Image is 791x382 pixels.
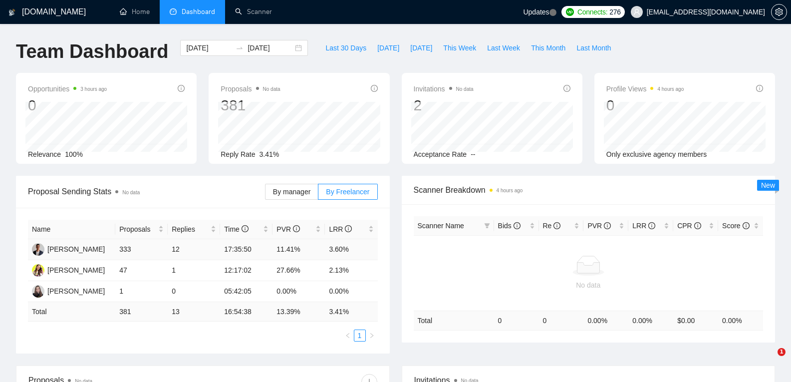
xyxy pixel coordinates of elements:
[677,222,701,230] span: CPR
[80,86,107,92] time: 3 hours ago
[523,8,549,16] span: Updates
[566,8,574,16] img: upwork-logo.png
[236,44,244,52] span: to
[756,85,763,92] span: info-circle
[168,260,220,281] td: 1
[414,96,474,115] div: 2
[32,264,44,277] img: NV
[120,7,150,16] a: homeHome
[757,348,781,372] iframe: Intercom live chat
[32,245,105,253] a: OS[PERSON_NAME]
[606,83,684,95] span: Profile Views
[320,40,372,56] button: Last 30 Days
[471,150,475,158] span: --
[354,330,366,342] li: 1
[122,190,140,195] span: No data
[609,6,620,17] span: 276
[248,42,293,53] input: End date
[632,222,655,230] span: LRR
[115,239,168,260] td: 333
[743,222,750,229] span: info-circle
[325,302,377,322] td: 3.41 %
[606,150,707,158] span: Only exclusive agency members
[628,311,673,330] td: 0.00 %
[8,4,15,20] img: logo
[119,224,156,235] span: Proposals
[221,150,255,158] span: Reply Rate
[273,188,310,196] span: By manager
[771,4,787,20] button: setting
[342,330,354,342] button: left
[414,184,764,196] span: Scanner Breakdown
[220,281,272,302] td: 05:42:05
[345,225,352,232] span: info-circle
[456,86,474,92] span: No data
[487,42,520,53] span: Last Week
[571,40,616,56] button: Last Month
[354,330,365,341] a: 1
[221,96,280,115] div: 381
[32,285,44,298] img: YS
[778,348,786,356] span: 1
[531,42,565,53] span: This Month
[604,222,611,229] span: info-circle
[28,150,61,158] span: Relevance
[372,40,405,56] button: [DATE]
[418,222,464,230] span: Scanner Name
[543,222,561,230] span: Re
[633,8,640,15] span: user
[443,42,476,53] span: This Week
[168,281,220,302] td: 0
[438,40,482,56] button: This Week
[236,44,244,52] span: swap-right
[410,42,432,53] span: [DATE]
[345,333,351,339] span: left
[186,42,232,53] input: Start date
[182,7,215,16] span: Dashboard
[761,181,775,189] span: New
[648,222,655,229] span: info-circle
[168,220,220,239] th: Replies
[329,225,352,233] span: LRR
[325,281,377,302] td: 0.00%
[369,333,375,339] span: right
[576,42,611,53] span: Last Month
[694,222,701,229] span: info-circle
[371,85,378,92] span: info-circle
[414,83,474,95] span: Invitations
[16,40,168,63] h1: Team Dashboard
[272,260,325,281] td: 27.66%
[414,311,494,330] td: Total
[32,266,105,274] a: NV[PERSON_NAME]
[276,225,300,233] span: PVR
[47,244,105,255] div: [PERSON_NAME]
[28,220,115,239] th: Name
[28,185,265,198] span: Proposal Sending Stats
[47,265,105,276] div: [PERSON_NAME]
[498,222,521,230] span: Bids
[221,83,280,95] span: Proposals
[260,150,279,158] span: 3.41%
[28,83,107,95] span: Opportunities
[494,311,539,330] td: 0
[497,188,523,193] time: 4 hours ago
[673,311,718,330] td: $ 0.00
[484,223,490,229] span: filter
[168,302,220,322] td: 13
[242,225,249,232] span: info-circle
[115,220,168,239] th: Proposals
[414,150,467,158] span: Acceptance Rate
[170,8,177,15] span: dashboard
[366,330,378,342] button: right
[172,224,209,235] span: Replies
[657,86,684,92] time: 4 hours ago
[587,222,611,230] span: PVR
[539,311,584,330] td: 0
[366,330,378,342] li: Next Page
[606,96,684,115] div: 0
[771,8,787,16] a: setting
[28,96,107,115] div: 0
[263,86,280,92] span: No data
[553,222,560,229] span: info-circle
[65,150,83,158] span: 100%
